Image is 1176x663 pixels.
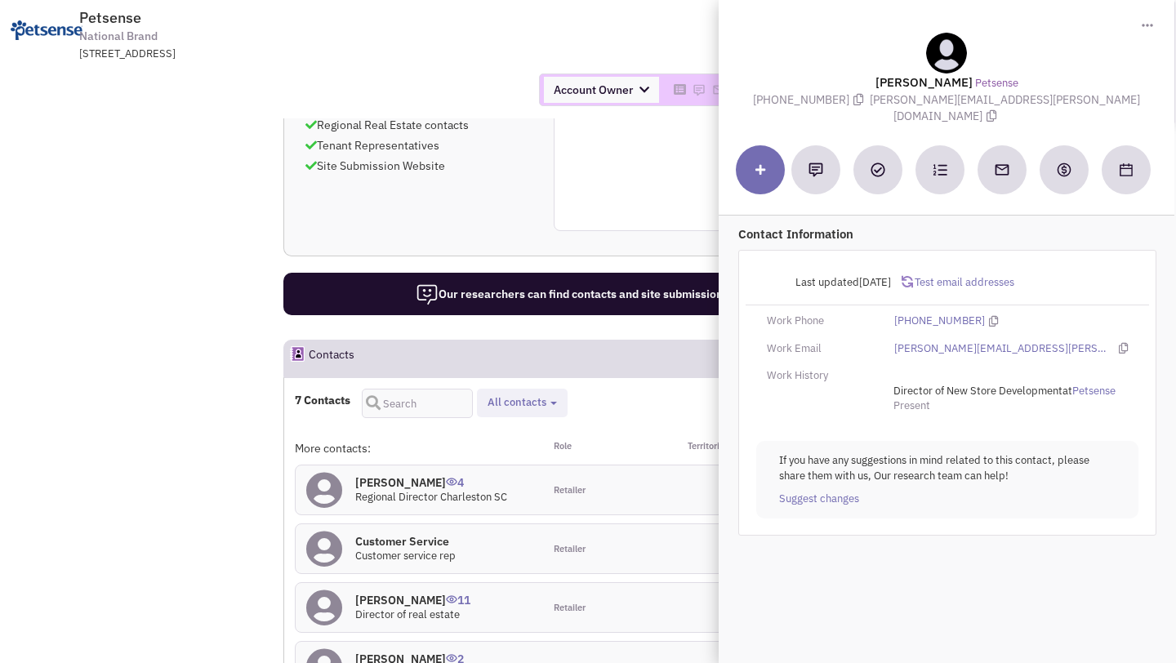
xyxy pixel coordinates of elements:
span: Director of New Store Development [893,384,1062,398]
img: icon-UserInteraction.png [446,595,457,603]
a: Petsense [975,76,1018,91]
button: All contacts [483,394,562,412]
div: More contacts: [295,440,543,456]
div: Territories [666,440,791,456]
span: Test email addresses [913,275,1014,289]
a: Suggest changes [779,492,859,507]
h4: [PERSON_NAME] [355,593,470,607]
span: Director of real estate [355,607,460,621]
img: icon-UserInteraction.png [446,478,457,486]
img: Send an email [994,162,1010,178]
div: Work History [756,368,884,384]
span: All contacts [488,395,546,409]
a: Petsense [1072,384,1116,399]
span: Retailer [554,602,586,615]
p: Contact Information [738,225,1156,243]
div: Work Phone [756,314,884,329]
span: National Brand [79,28,158,45]
img: Add a note [808,162,823,177]
div: Role [543,440,667,456]
span: [PHONE_NUMBER] [753,92,870,107]
span: Account Owner [544,77,659,103]
span: Customer service rep [355,549,456,563]
div: [STREET_ADDRESS] [79,47,506,62]
span: Our researchers can find contacts and site submission requirements [416,287,797,301]
div: Work Email [756,341,884,357]
h4: Customer Service [355,534,456,549]
span: [PERSON_NAME][EMAIL_ADDRESS][PERSON_NAME][DOMAIN_NAME] [870,92,1140,124]
span: 4 [446,463,464,490]
p: Regional Real Estate contacts [305,117,532,133]
img: Add a Task [871,162,885,177]
h4: [PERSON_NAME] [355,475,507,490]
h4: 7 Contacts [295,393,350,407]
img: icon-UserInteraction.png [446,654,457,662]
img: Please add to your accounts [712,83,725,96]
span: at [893,384,1116,398]
img: Subscribe to a cadence [933,162,947,177]
h2: Contacts [309,340,354,376]
img: Please add to your accounts [693,83,706,96]
span: Regional Director Charleston SC [355,490,507,504]
span: Present [893,398,930,412]
input: Search [362,389,473,418]
p: If you have any suggestions in mind related to this contact, please share them with us, Our resea... [779,453,1116,483]
lable: [PERSON_NAME] [875,74,973,90]
div: Last updated [756,267,902,298]
span: Petsense [79,8,141,27]
a: [PHONE_NUMBER] [894,314,985,329]
span: [DATE] [859,275,891,289]
img: teammate.png [926,33,967,73]
span: 11 [446,581,470,607]
img: Schedule a Meeting [1120,163,1133,176]
img: Create a deal [1056,162,1072,178]
p: Site Submission Website [305,158,532,174]
img: icon-researcher-20.png [416,283,439,306]
span: Retailer [554,484,586,497]
span: Retailer [554,543,586,556]
a: [PERSON_NAME][EMAIL_ADDRESS][PERSON_NAME][DOMAIN_NAME] [894,341,1110,357]
p: Tenant Representatives [305,137,532,154]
